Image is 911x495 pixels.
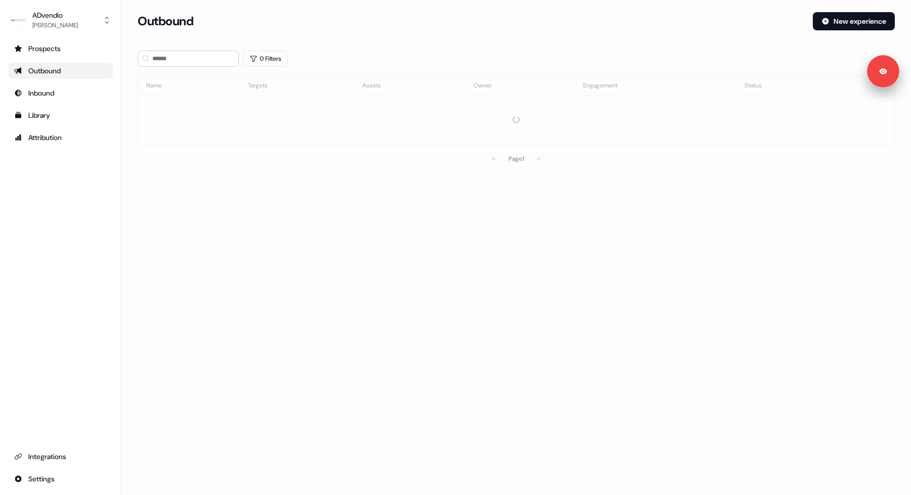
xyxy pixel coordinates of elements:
a: Go to integrations [8,448,113,465]
a: Go to attribution [8,129,113,146]
div: Prospects [14,43,107,54]
h3: Outbound [138,14,193,29]
a: Go to outbound experience [8,63,113,79]
div: [PERSON_NAME] [32,20,78,30]
div: Inbound [14,88,107,98]
div: Library [14,110,107,120]
a: Go to templates [8,107,113,123]
a: Go to prospects [8,40,113,57]
div: Settings [14,474,107,484]
a: Go to integrations [8,471,113,487]
a: Go to Inbound [8,85,113,101]
div: ADvendio [32,10,78,20]
button: 0 Filters [243,51,288,67]
div: Integrations [14,452,107,462]
button: ADvendio[PERSON_NAME] [8,8,113,32]
div: Outbound [14,66,107,76]
div: Attribution [14,132,107,143]
button: New experience [813,12,895,30]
